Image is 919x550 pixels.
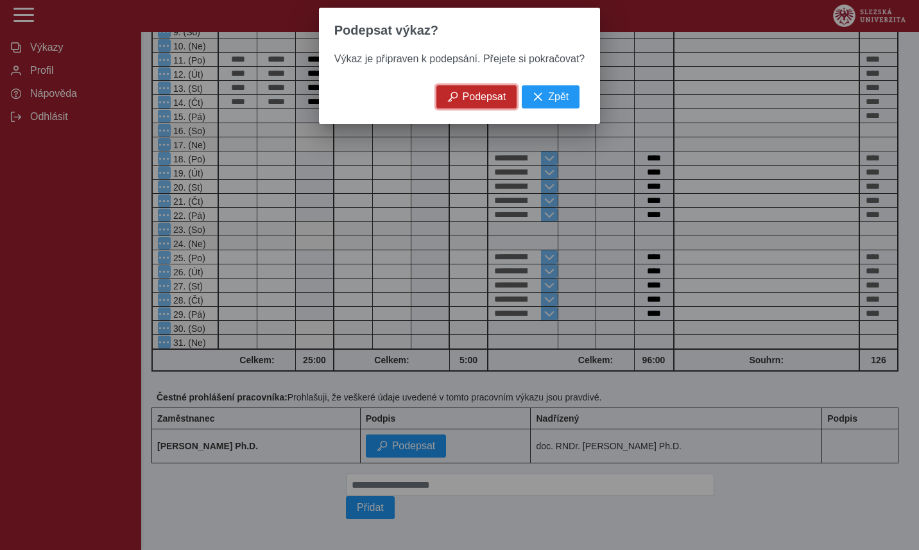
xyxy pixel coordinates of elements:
span: Výkaz je připraven k podepsání. Přejete si pokračovat? [334,53,585,64]
button: Zpět [522,85,580,108]
span: Zpět [548,91,569,103]
span: Podepsat výkaz? [334,23,438,38]
button: Podepsat [436,85,517,108]
span: Podepsat [463,91,506,103]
